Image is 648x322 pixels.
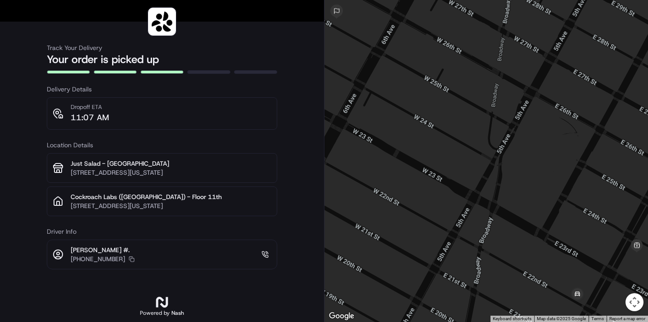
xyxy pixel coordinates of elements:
p: Cockroach Labs ([GEOGRAPHIC_DATA]) - Floor 11th [71,192,271,201]
span: Map data ©2025 Google [537,316,586,321]
h2: Your order is picked up [47,52,277,67]
p: Just Salad - [GEOGRAPHIC_DATA] [71,159,271,168]
h3: Track Your Delivery [47,43,277,52]
img: Google [327,310,356,322]
img: logo-public_tracking_screen-Sharebite-1703187580717.png [150,9,174,34]
p: [STREET_ADDRESS][US_STATE] [71,168,271,177]
h2: Powered by [140,309,184,317]
p: [STREET_ADDRESS][US_STATE] [71,201,271,210]
h3: Delivery Details [47,85,277,94]
a: Open this area in Google Maps (opens a new window) [327,310,356,322]
button: Map camera controls [625,293,643,311]
h3: Driver Info [47,227,277,236]
span: Nash [171,309,184,317]
h3: Location Details [47,141,277,150]
a: Report a map error [609,316,645,321]
a: Terms [591,316,604,321]
p: Dropoff ETA [71,103,109,111]
p: [PERSON_NAME] #. [71,245,135,254]
button: Keyboard shortcuts [493,316,531,322]
p: [PHONE_NUMBER] [71,254,125,263]
p: 11:07 AM [71,111,109,124]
